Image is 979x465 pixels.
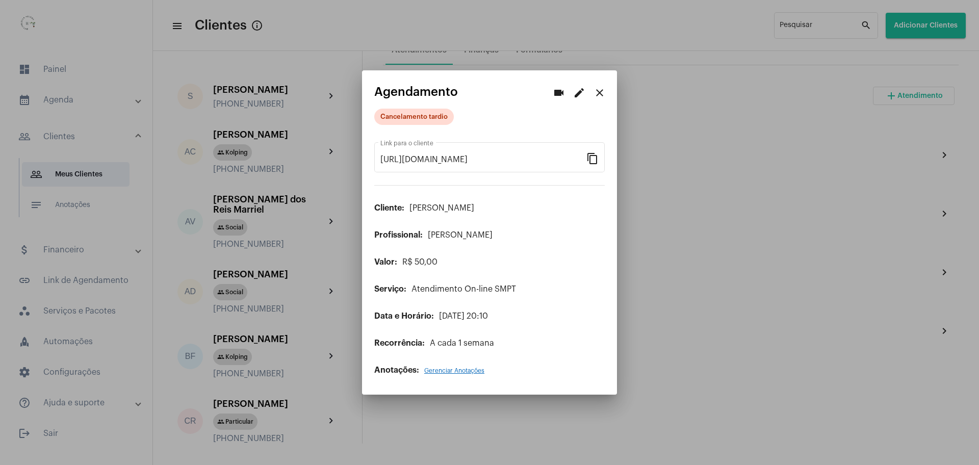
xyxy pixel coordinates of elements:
mat-chip: Cancelamento tardio [374,109,454,125]
span: Atendimento On-line SMPT [411,285,516,293]
span: Valor: [374,258,397,266]
span: Serviço: [374,285,406,293]
span: Anotações: [374,366,419,374]
span: R$ 50,00 [402,258,437,266]
mat-icon: videocam [553,87,565,99]
mat-icon: edit [573,87,585,99]
mat-icon: close [594,87,606,99]
span: Recorrência: [374,339,425,347]
span: Profissional: [374,231,423,239]
span: Gerenciar Anotações [424,368,484,374]
mat-icon: content_copy [586,152,599,164]
span: [PERSON_NAME] [409,204,474,212]
span: A cada 1 semana [430,339,494,347]
span: Data e Horário: [374,312,434,320]
span: Cliente: [374,204,404,212]
span: [DATE] 20:10 [439,312,488,320]
span: Agendamento [374,85,458,98]
span: [PERSON_NAME] [428,231,493,239]
input: Link [380,155,586,164]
